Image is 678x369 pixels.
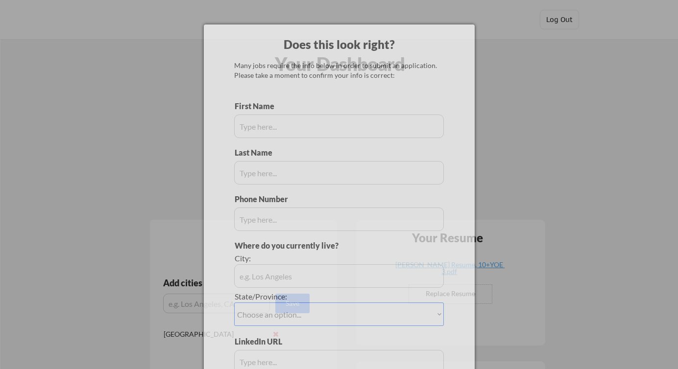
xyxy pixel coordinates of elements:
div: Last Name [235,147,282,158]
input: Type here... [234,115,444,138]
input: Type here... [234,208,444,231]
div: Phone Number [235,194,293,205]
input: e.g. Los Angeles [234,264,444,288]
div: Many jobs require the info below in order to submit an application. Please take a moment to confi... [234,61,444,80]
div: City: [235,253,389,264]
div: LinkedIn URL [235,336,308,347]
input: Type here... [234,161,444,184]
div: State/Province: [235,291,389,302]
div: First Name [235,101,282,112]
div: Where do you currently live? [235,240,389,251]
div: Does this look right? [204,36,475,53]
